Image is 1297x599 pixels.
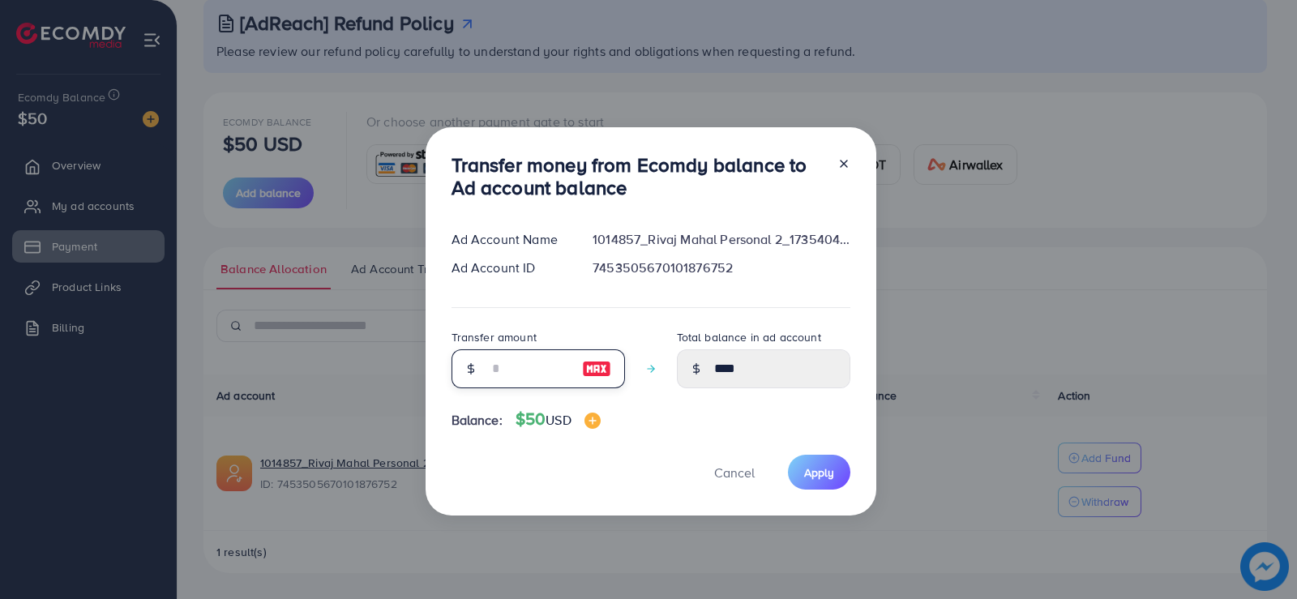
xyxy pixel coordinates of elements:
[452,153,824,200] h3: Transfer money from Ecomdy balance to Ad account balance
[677,329,821,345] label: Total balance in ad account
[439,259,580,277] div: Ad Account ID
[582,359,611,379] img: image
[580,259,863,277] div: 7453505670101876752
[439,230,580,249] div: Ad Account Name
[714,464,755,481] span: Cancel
[788,455,850,490] button: Apply
[580,230,863,249] div: 1014857_Rivaj Mahal Personal 2_1735404529188
[452,411,503,430] span: Balance:
[516,409,601,430] h4: $50
[546,411,571,429] span: USD
[694,455,775,490] button: Cancel
[452,329,537,345] label: Transfer amount
[584,413,601,429] img: image
[804,464,834,481] span: Apply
